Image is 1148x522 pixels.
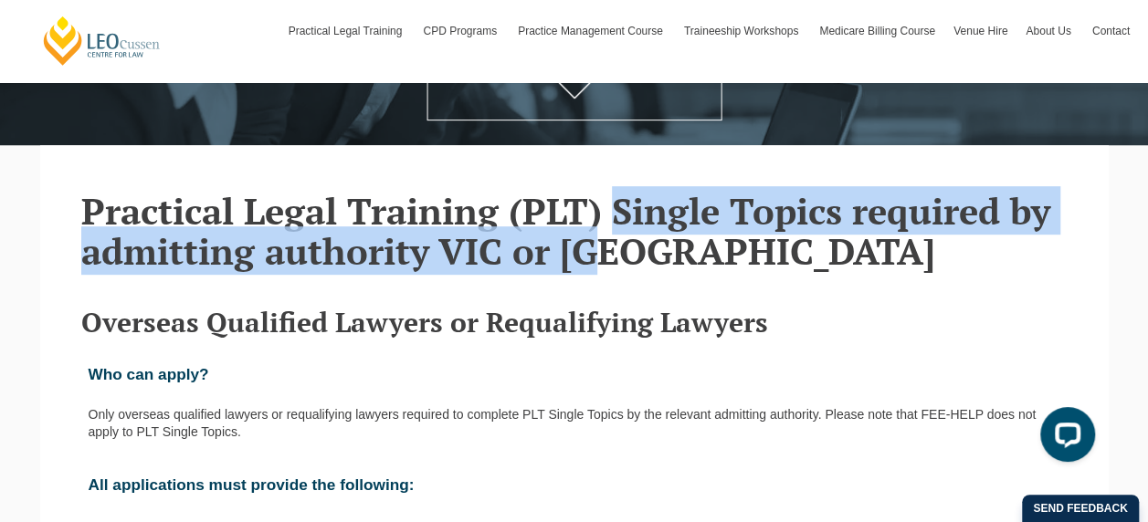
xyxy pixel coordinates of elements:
h2: Practical Legal Training (PLT) Single Topics required by admitting authority VIC or [GEOGRAPHIC_D... [81,191,1068,271]
a: Contact [1083,5,1139,57]
a: CPD Programs [414,5,509,57]
p: Only overseas qualified lawyers or requalifying lawyers required to complete PLT Single Topics by... [89,406,1060,439]
h2: All applications must provide the following: [89,476,1060,494]
a: Venue Hire [944,5,1016,57]
h3: Overseas Qualified Lawyers or Requalifying Lawyers [81,308,1068,338]
a: [PERSON_NAME] Centre for Law [41,15,163,67]
a: Medicare Billing Course [810,5,944,57]
h2: Who can apply? [89,366,1060,383]
a: Traineeship Workshops [675,5,810,57]
a: Practice Management Course [509,5,675,57]
a: Practical Legal Training [279,5,415,57]
a: About Us [1016,5,1082,57]
iframe: LiveChat chat widget [1026,400,1102,476]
